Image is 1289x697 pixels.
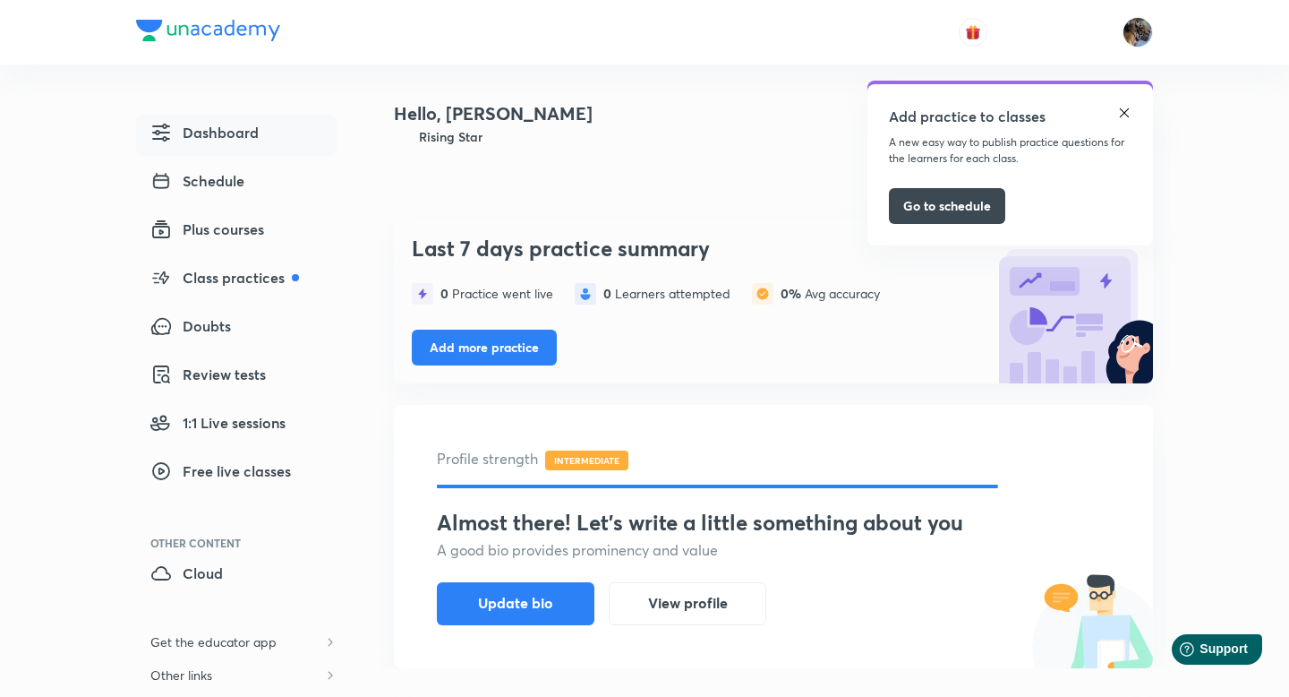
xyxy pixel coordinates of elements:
img: avatar [965,24,981,40]
span: Free live classes [150,460,291,482]
span: Plus courses [150,219,264,240]
h6: Other links [136,658,226,692]
button: Add more practice [412,330,557,366]
span: Dashboard [150,122,259,143]
span: 0 [440,285,452,302]
span: Class practices [150,267,299,288]
a: Free live classes [136,453,337,495]
h4: Hello, [PERSON_NAME] [394,100,593,127]
button: View profile [609,582,766,625]
p: A new easy way to publish practice questions for the learners for each class. [889,134,1131,167]
img: Chayan Mehta [1123,17,1153,47]
img: bg [992,222,1153,383]
h5: Add practice to classes [889,106,1046,127]
a: Cloud [136,555,337,597]
img: statistics [752,283,773,305]
span: 0% [781,285,805,302]
div: Learners attempted [603,287,730,301]
a: Dashboard [136,115,337,156]
div: Other Content [150,538,337,548]
div: Avg accuracy [781,287,880,301]
h6: Get the educator app [136,625,291,658]
span: Doubts [150,315,231,337]
a: Review tests [136,357,337,398]
span: Cloud [150,563,223,584]
img: Badge [394,127,412,146]
span: Schedule [150,170,244,192]
img: statistics [412,283,433,305]
a: Schedule [136,163,337,204]
a: Company Logo [136,20,280,46]
a: 1:1 Live sessions [136,405,337,446]
a: Doubts [136,308,337,349]
button: Update bio [437,582,594,625]
span: 0 [603,285,615,302]
div: Practice went live [440,287,553,301]
span: INTERMEDIATE [545,451,628,470]
button: avatar [959,18,987,47]
span: 1:1 Live sessions [150,412,286,434]
h6: Rising Star [419,127,482,146]
a: Class practices [136,260,337,301]
a: Plus courses [136,211,337,253]
h5: A good bio provides prominency and value [437,539,1110,561]
img: Company Logo [136,20,280,41]
button: Go to schedule [889,188,1005,224]
img: close [1117,106,1131,120]
h3: Almost there! Let's write a little something about you [437,510,1110,536]
h3: Last 7 days practice summary [412,236,983,262]
iframe: Help widget launcher [1130,627,1269,677]
h5: Profile strength [437,448,1110,470]
img: statistics [575,283,596,305]
span: Review tests [150,364,266,385]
